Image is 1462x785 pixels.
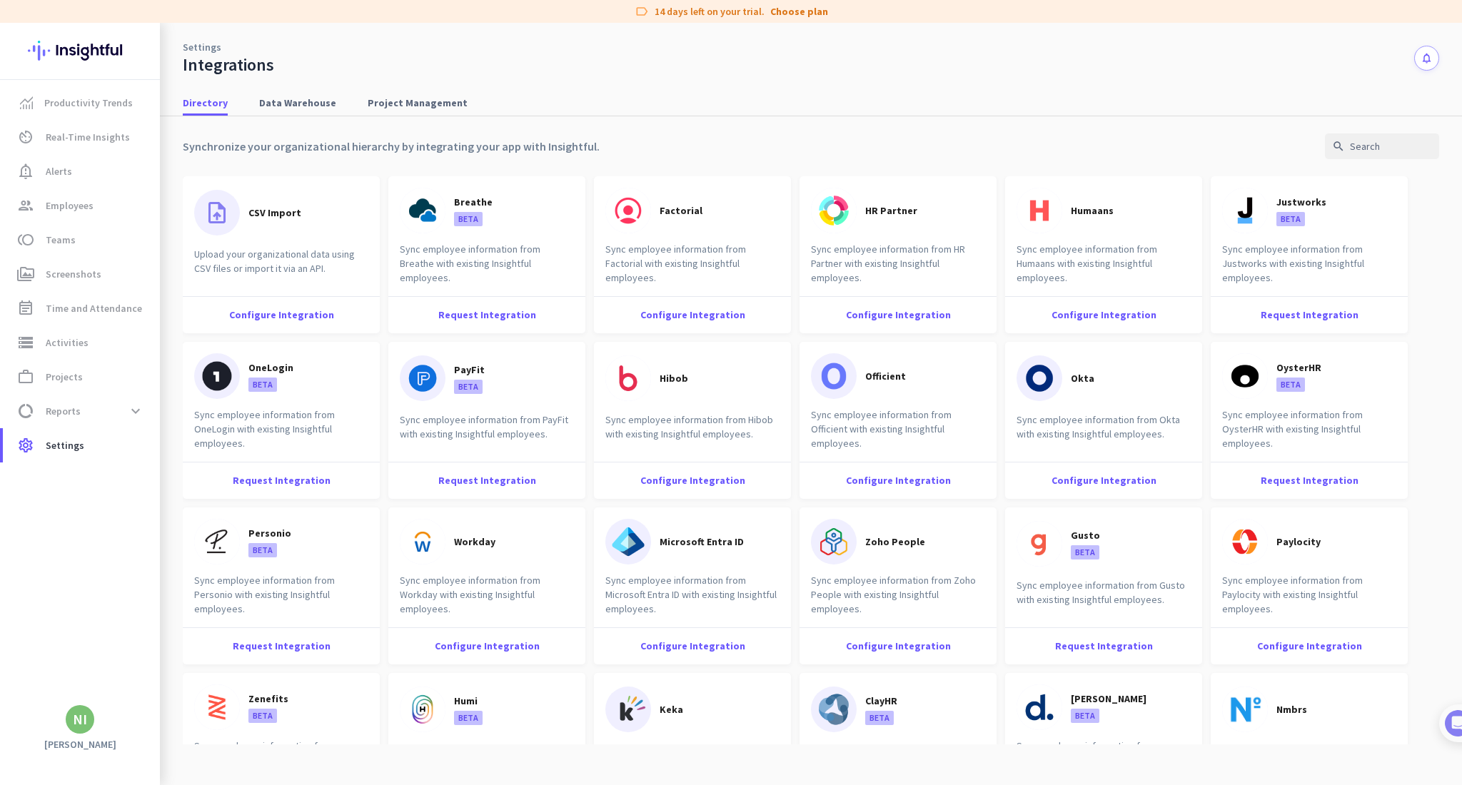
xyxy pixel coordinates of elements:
[46,265,101,283] span: Screenshots
[3,154,160,188] a: notification_importantAlerts
[194,353,240,399] img: icon
[594,242,791,296] div: Sync employee information from Factorial with existing Insightful employees.
[183,296,380,333] div: Configure Integration
[1211,407,1408,462] div: Sync employee information from OysterHR with existing Insightful employees.
[800,296,997,333] div: Configure Integration
[811,188,857,233] img: icon
[3,428,160,462] a: settingsSettings
[605,188,651,233] img: icon
[17,300,34,317] i: event_note
[183,573,380,627] div: Sync employee information from Personio with existing Insightful employees.
[388,573,585,627] div: Sync employee information from Workday with existing Insightful employees.
[1421,52,1433,64] i: notifications
[183,462,380,499] div: Request Integration
[594,462,791,499] div: Configure Integration
[388,412,585,457] div: Sync employee information from PayFit with existing Insightful employees.
[865,203,917,218] p: HR Partner
[660,535,744,549] p: Microsoft Entra ID
[388,296,585,333] div: Request Integration
[28,23,132,78] img: Insightful logo
[17,334,34,351] i: storage
[1276,360,1321,375] p: OysterHR
[1071,709,1099,723] p: BETA
[454,363,485,377] p: PayFit
[811,519,857,564] img: icon
[123,398,148,424] button: expand_more
[3,291,160,325] a: event_noteTime and Attendance
[1017,521,1062,567] img: icon
[605,687,651,732] img: icon
[400,188,445,233] img: icon
[46,300,142,317] span: Time and Attendance
[1211,462,1408,499] div: Request Integration
[3,188,160,223] a: groupEmployees
[46,163,72,180] span: Alerts
[770,4,828,19] a: Choose plan
[46,231,76,248] span: Teams
[204,200,230,226] i: upload_file
[1276,702,1307,716] p: Nmbrs
[17,265,34,283] i: perm_media
[1005,296,1202,333] div: Configure Integration
[248,692,288,706] p: Zenefits
[865,711,894,725] p: BETA
[1005,627,1202,664] div: Request Integration
[800,627,997,664] div: Configure Integration
[1222,353,1268,399] img: icon
[46,197,94,214] span: Employees
[248,378,277,392] p: BETA
[594,412,791,457] div: Sync employee information from Hibob with existing Insightful employees.
[46,402,81,420] span: Reports
[605,519,651,564] img: icon
[1071,371,1094,385] p: Okta
[400,519,445,564] img: icon
[1071,528,1100,542] p: Gusto
[1222,687,1268,732] img: icon
[3,257,160,291] a: perm_mediaScreenshots
[454,694,478,708] p: Humi
[1005,412,1202,457] div: Sync employee information from Okta with existing Insightful employees.
[605,355,651,401] img: icon
[73,712,87,726] div: NI
[1005,462,1202,499] div: Configure Integration
[3,394,160,428] a: data_usageReportsexpand_more
[183,40,221,54] a: Settings
[1017,684,1062,730] img: icon
[3,86,160,120] a: menu-itemProductivity Trends
[594,296,791,333] div: Configure Integration
[20,96,33,109] img: menu-item
[1222,188,1268,233] img: icon
[46,368,83,385] span: Projects
[388,627,585,664] div: Configure Integration
[865,535,925,549] p: Zoho People
[3,120,160,154] a: av_timerReal-Time Insights
[594,627,791,664] div: Configure Integration
[44,94,133,111] span: Productivity Trends
[1017,355,1062,401] img: icon
[17,197,34,214] i: group
[183,247,380,292] div: Upload your organizational data using CSV files or import it via an API.
[1071,692,1146,706] p: [PERSON_NAME]
[248,206,301,220] p: CSV Import
[1005,242,1202,296] div: Sync employee information from Humaans with existing Insightful employees.
[248,709,277,723] p: BETA
[17,128,34,146] i: av_timer
[248,526,291,540] p: Personio
[800,462,997,499] div: Configure Integration
[1276,195,1326,209] p: Justworks
[400,355,445,401] img: icon
[1071,545,1099,559] p: BETA
[1325,133,1439,159] input: Search
[46,437,84,454] span: Settings
[865,694,897,708] p: ClayHR
[660,203,702,218] p: Factorial
[865,369,906,383] p: Officient
[1071,203,1114,218] p: Humaans
[1332,140,1345,153] i: search
[3,360,160,394] a: work_outlineProjects
[1211,627,1408,664] div: Configure Integration
[454,711,483,725] p: BETA
[454,535,495,549] p: Workday
[811,353,857,399] img: icon
[183,54,274,76] div: Integrations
